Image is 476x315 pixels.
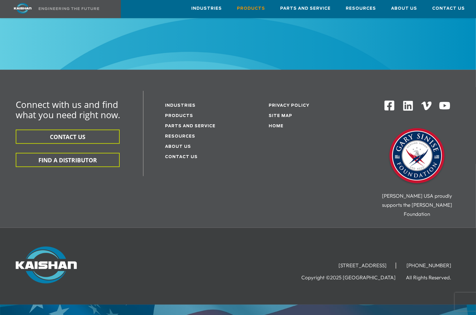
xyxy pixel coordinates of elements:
a: Industries [191,0,222,17]
span: [PERSON_NAME] USA proudly supports the [PERSON_NAME] Foundation [382,193,452,217]
a: About Us [165,145,191,149]
a: Contact Us [165,155,198,159]
li: [PHONE_NUMBER] [397,263,460,269]
img: Facebook [384,100,395,111]
li: [STREET_ADDRESS] [329,263,396,269]
img: Youtube [439,100,451,112]
span: Connect with us and find what you need right now. [16,99,120,121]
a: Contact Us [432,0,465,17]
img: Vimeo [421,102,432,110]
span: Resources [346,5,376,12]
a: Products [237,0,265,17]
a: Privacy Policy [269,104,309,108]
span: Contact Us [432,5,465,12]
button: FIND A DISTRIBUTOR [16,153,120,167]
a: Site Map [269,114,292,118]
img: Engineering the future [39,7,99,10]
a: About Us [391,0,417,17]
li: All Rights Reserved. [406,275,460,281]
a: Home [269,124,283,128]
span: Products [237,5,265,12]
img: Gary Sinise Foundation [387,126,447,187]
img: Kaishan [16,247,77,284]
span: Parts and Service [280,5,331,12]
a: Resources [165,135,196,138]
a: Parts and service [165,124,216,128]
button: CONTACT US [16,130,120,144]
li: Copyright ©2025 [GEOGRAPHIC_DATA] [301,275,405,281]
span: About Us [391,5,417,12]
a: Parts and Service [280,0,331,17]
a: Products [165,114,193,118]
a: Industries [165,104,196,108]
img: Linkedin [402,100,414,112]
span: Industries [191,5,222,12]
a: Resources [346,0,376,17]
